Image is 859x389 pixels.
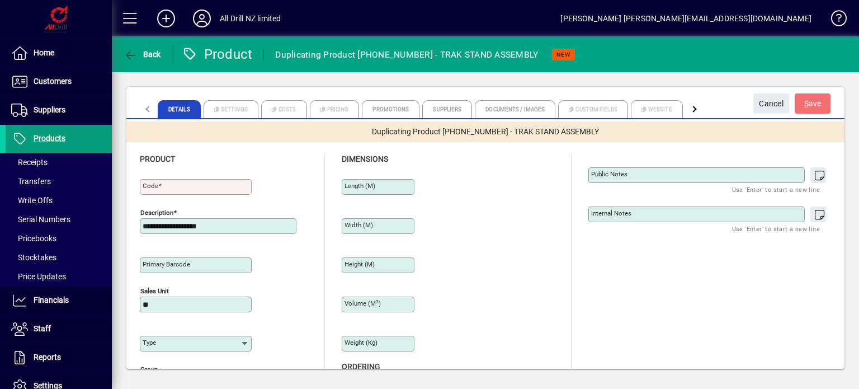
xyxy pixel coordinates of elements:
[34,353,61,362] span: Reports
[140,154,175,163] span: Product
[6,191,112,210] a: Write Offs
[732,183,820,196] mat-hint: Use 'Enter' to start a new line
[140,365,158,373] mat-label: Group
[6,153,112,172] a: Receipts
[344,339,377,346] mat-label: Weight (Kg)
[11,253,56,262] span: Stocktakes
[591,209,631,217] mat-label: Internal Notes
[182,45,253,63] div: Product
[372,126,599,138] span: Duplicating Product [PHONE_NUMBER] - TRAK STAND ASSEMBLY
[121,44,164,64] button: Back
[34,105,65,114] span: Suppliers
[732,222,820,235] mat-hint: Use 'Enter' to start a new line
[344,299,381,307] mat-label: Volume (m )
[6,344,112,372] a: Reports
[143,260,190,268] mat-label: Primary barcode
[823,2,845,39] a: Knowledge Base
[795,93,830,114] button: Save
[11,215,70,224] span: Serial Numbers
[6,172,112,191] a: Transfers
[344,182,375,190] mat-label: Length (m)
[11,234,56,243] span: Pricebooks
[34,296,69,304] span: Financials
[556,51,570,58] span: NEW
[6,210,112,229] a: Serial Numbers
[11,272,66,281] span: Price Updates
[220,10,281,27] div: All Drill NZ limited
[143,182,158,190] mat-label: Code
[6,96,112,124] a: Suppliers
[124,50,161,59] span: Back
[34,324,51,333] span: Staff
[148,8,184,29] button: Add
[804,99,809,108] span: S
[344,260,375,268] mat-label: Height (m)
[140,287,169,295] mat-label: Sales unit
[11,196,53,205] span: Write Offs
[34,77,72,86] span: Customers
[6,229,112,248] a: Pricebooks
[112,44,173,64] app-page-header-button: Back
[34,48,54,57] span: Home
[6,267,112,286] a: Price Updates
[34,134,65,143] span: Products
[344,221,373,229] mat-label: Width (m)
[342,362,380,371] span: Ordering
[11,177,51,186] span: Transfers
[6,39,112,67] a: Home
[275,46,538,64] div: Duplicating Product [PHONE_NUMBER] - TRAK STAND ASSEMBLY
[591,170,627,178] mat-label: Public Notes
[342,154,388,163] span: Dimensions
[6,248,112,267] a: Stocktakes
[143,339,156,346] mat-label: Type
[6,287,112,315] a: Financials
[6,315,112,343] a: Staff
[184,8,220,29] button: Profile
[11,158,48,167] span: Receipts
[376,299,379,304] sup: 3
[140,209,173,217] mat-label: Description
[804,95,822,113] span: ave
[6,68,112,96] a: Customers
[560,10,811,27] div: [PERSON_NAME] [PERSON_NAME][EMAIL_ADDRESS][DOMAIN_NAME]
[759,95,784,113] span: Cancel
[753,93,789,114] button: Cancel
